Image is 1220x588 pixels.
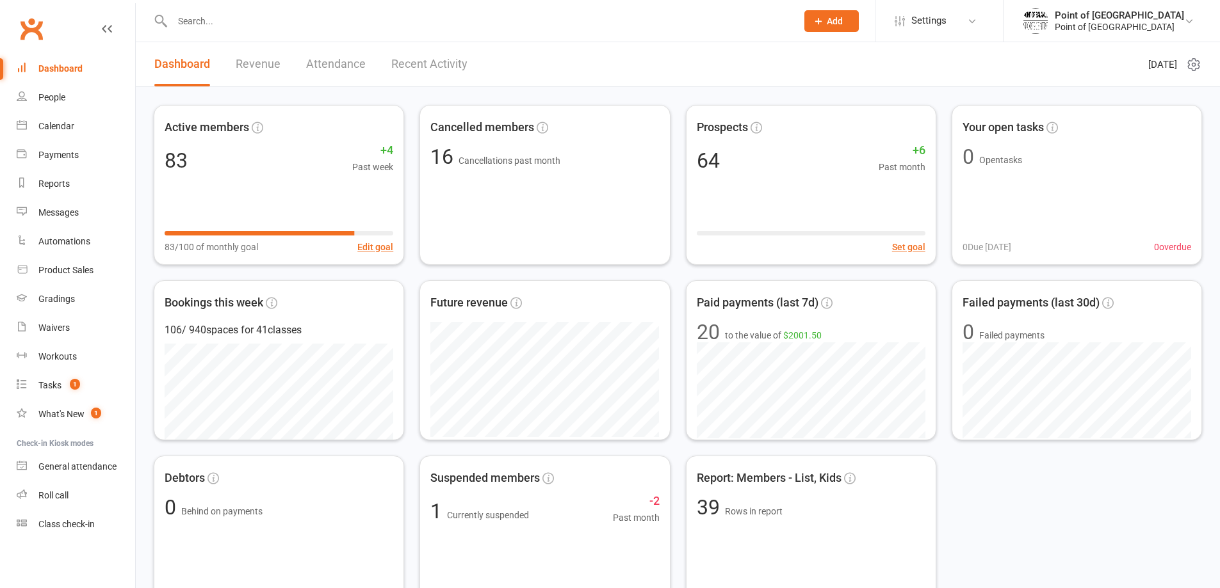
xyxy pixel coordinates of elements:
[17,256,135,285] a: Product Sales
[804,10,859,32] button: Add
[17,285,135,314] a: Gradings
[17,54,135,83] a: Dashboard
[38,490,69,500] div: Roll call
[17,452,135,481] a: General attendance kiosk mode
[91,408,101,418] span: 1
[17,198,135,227] a: Messages
[38,150,79,160] div: Payments
[38,380,61,390] div: Tasks
[38,236,90,246] div: Automations
[38,265,94,275] div: Product Sales
[15,13,47,45] a: Clubworx
[38,121,74,131] div: Calendar
[17,510,135,539] a: Class kiosk mode
[911,6,947,35] span: Settings
[38,207,79,218] div: Messages
[1055,21,1184,33] div: Point of [GEOGRAPHIC_DATA]
[17,371,135,400] a: Tasks 1
[17,314,135,342] a: Waivers
[17,342,135,371] a: Workouts
[38,63,83,74] div: Dashboard
[17,227,135,256] a: Automations
[1055,10,1184,21] div: Point of [GEOGRAPHIC_DATA]
[38,322,70,333] div: Waivers
[17,481,135,510] a: Roll call
[17,112,135,141] a: Calendar
[38,294,75,304] div: Gradings
[17,141,135,170] a: Payments
[38,519,95,529] div: Class check-in
[70,379,80,390] span: 1
[1023,8,1048,34] img: thumb_image1609667577.png
[17,170,135,198] a: Reports
[38,92,65,102] div: People
[17,400,135,429] a: What's New1
[17,83,135,112] a: People
[827,16,843,26] span: Add
[38,179,70,189] div: Reports
[168,12,788,30] input: Search...
[38,351,77,362] div: Workouts
[38,409,85,419] div: What's New
[38,461,117,472] div: General attendance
